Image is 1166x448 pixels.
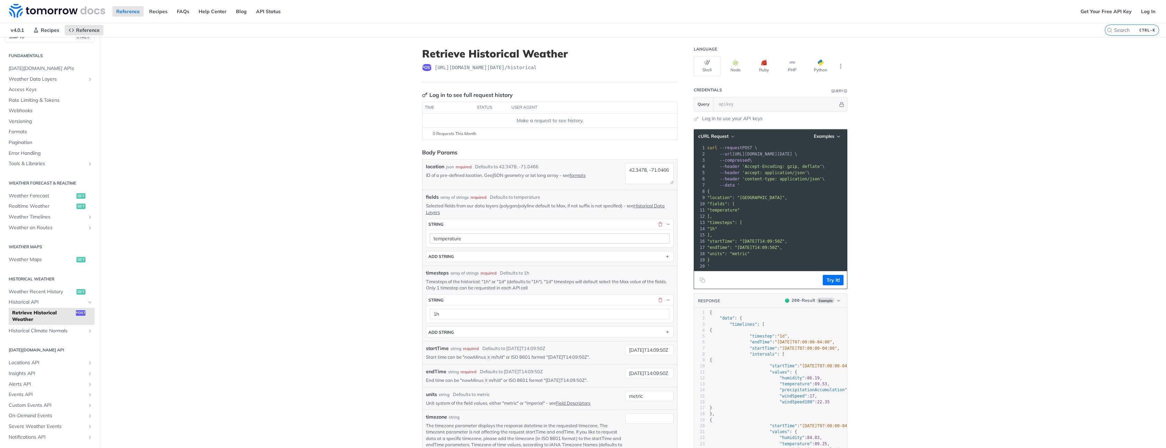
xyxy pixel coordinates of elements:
a: Historical Data Layers [426,203,665,215]
span: ' [737,183,740,188]
div: 5 [694,170,706,176]
span: Severe Weather Events [9,423,85,430]
span: { [710,358,712,362]
div: 13 [694,219,706,226]
a: Weather Forecastget [5,191,94,201]
span: "startTime" [750,346,777,351]
span: get [76,204,85,209]
button: Query [694,97,713,111]
span: "windSpeed" [780,394,807,398]
a: Tools & LibrariesShow subpages for Tools & Libraries [5,159,94,169]
span: On-Demand Events [9,412,85,419]
span: "intervals" [750,352,777,357]
span: : , [710,364,860,368]
span: Example [817,298,835,303]
span: { [710,418,712,422]
span: "precipitationAccumulation" [780,387,847,392]
h2: [DATE][DOMAIN_NAME] API [5,347,94,353]
a: Custom Events APIShow subpages for Custom Events API [5,400,94,411]
button: string [426,219,673,230]
span: cURL Request [698,133,729,139]
div: string [428,222,444,227]
a: Access Keys [5,84,94,95]
p: Selected fields from our data layers (polygon/polyline default to Max, if not suffix is not speci... [426,203,674,215]
span: : , [710,334,790,339]
div: Body Params [422,148,457,156]
span: : , [710,376,822,380]
button: Show subpages for Events API [87,392,93,397]
div: Defaults to 42.3478, -71.0466 [475,163,538,170]
span: "1d" [777,334,787,339]
a: Formats [5,127,94,137]
span: : , [710,346,840,351]
div: required [461,369,476,375]
span: CTRL-/ [75,34,91,40]
p: Unit system of the field values, either "metric" or "imperial" - see [426,400,622,406]
div: required [463,346,479,352]
button: Show subpages for Notifications API [87,434,93,440]
span: } [707,258,710,262]
span: : { [710,370,797,375]
div: 9 [694,357,705,363]
span: "endTime" [750,340,772,344]
a: Recipes [29,25,63,35]
th: user agent [509,102,663,113]
button: Hide [838,101,845,108]
span: "startTime" [769,364,797,368]
a: Historical Climate NormalsShow subpages for Historical Climate Normals [5,326,94,336]
span: Webhooks [9,107,93,114]
div: Log in to see full request history [422,91,513,99]
button: Show subpages for Severe Weather Events [87,424,93,429]
div: Defaults to 1h [500,270,529,277]
a: Log in to use your API keys [702,115,763,122]
a: Realtime Weatherget [5,201,94,212]
button: Delete [657,221,663,227]
div: 6 [694,339,705,345]
div: 20 [694,263,706,269]
div: 8 [694,351,705,357]
a: Severe Weather EventsShow subpages for Severe Weather Events [5,421,94,432]
div: 16 [694,238,706,244]
div: 16 [694,399,705,405]
span: 86.19 [807,376,820,380]
span: : , [710,387,855,392]
div: 7 [694,346,705,351]
span: Insights API [9,370,85,377]
button: Delete [657,297,663,303]
span: }, [710,411,714,416]
div: json [446,164,454,170]
span: "fields": [ [707,201,735,206]
p: Start time can be "nowMinus m/h/d" or ISO 8601 format "[DATE]T14:09:50Z". [426,354,622,360]
button: More Languages [836,61,846,71]
div: required [456,164,472,170]
a: Versioning [5,116,94,127]
div: 11 [694,207,706,213]
span: X [488,355,490,360]
h1: Retrieve Historical Weather [422,47,677,60]
a: API Status [252,6,284,17]
span: Rate Limiting & Tokens [9,97,93,104]
span: \ [707,170,810,175]
button: Shell [694,56,720,76]
textarea: 42.3478, -71.0466 [625,163,674,184]
a: Weather Data LayersShow subpages for Weather Data Layers [5,74,94,84]
button: Show subpages for Locations API [87,360,93,366]
span: : , [710,382,830,386]
span: 89.53 [814,382,827,386]
span: "humidity" [780,376,804,380]
button: Show subpages for Tools & Libraries [87,161,93,167]
div: 4 [694,163,706,170]
span: : [710,400,830,404]
div: Defaults to temperature [490,194,540,201]
div: 19 [694,417,705,423]
span: Retrieve Historical Weather [12,310,74,323]
div: 14 [694,226,706,232]
div: 18 [694,251,706,257]
span: Reference [76,27,100,33]
span: [DATE][DOMAIN_NAME] APIs [9,65,93,72]
span: { [710,310,712,315]
div: ADD string [428,254,454,259]
span: Formats [9,128,93,135]
span: : , [710,394,817,398]
h2: Weather Maps [5,244,94,250]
